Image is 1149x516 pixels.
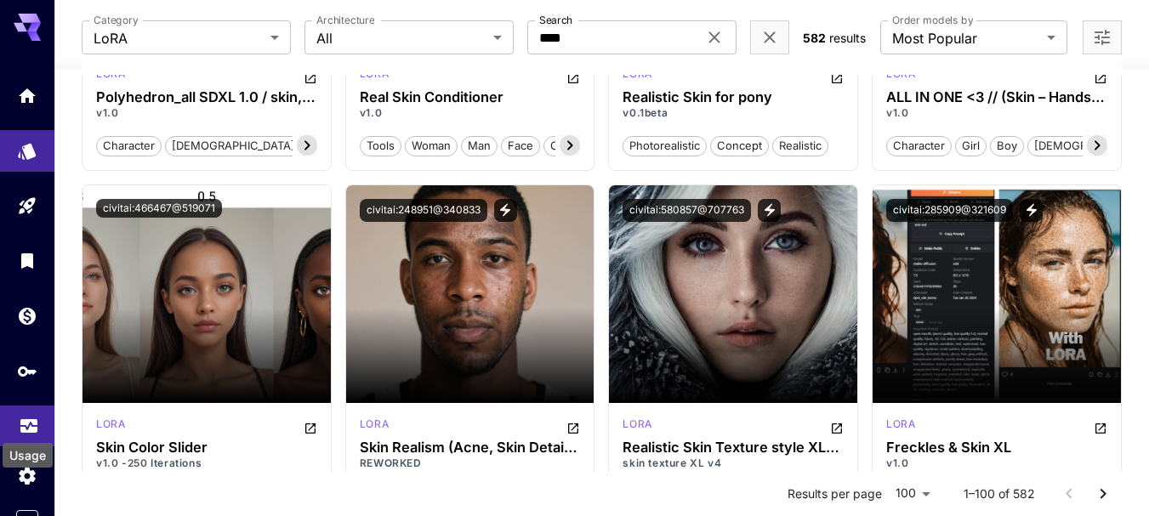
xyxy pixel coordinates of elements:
h3: Skin Color Slider [96,439,317,456]
p: v0.1beta [623,105,844,121]
p: lora [360,417,389,432]
h3: ALL IN ONE <3 // (Skin – Hands – Eyes) by Polyhedron [886,89,1107,105]
span: girl [956,138,986,155]
button: camera [543,134,598,156]
div: SDXL 1.0 [360,417,389,437]
button: character [886,134,952,156]
span: 582 [803,31,826,45]
p: lora [623,417,651,432]
span: photorealistic [623,138,706,155]
p: lora [96,417,125,432]
h3: Realistic Skin Texture style XL (Detailed Skin) + SD1.5 + Flux1D [623,439,844,456]
div: Pony [623,66,651,87]
span: results [829,31,866,45]
span: woman [406,138,457,155]
p: v1.0 -250 Iterations [96,456,317,471]
span: Most Popular [892,28,1040,48]
span: [DEMOGRAPHIC_DATA] [166,138,301,155]
button: man [461,134,498,156]
div: Usage [19,411,39,432]
div: Library [17,250,37,271]
p: skin texture XL v4 [623,456,844,471]
div: Settings [17,465,37,486]
button: civitai:285909@321609 [886,199,1013,222]
button: girl [955,134,987,156]
span: character [97,138,161,155]
span: boy [991,138,1023,155]
span: LoRA [94,28,264,48]
label: Category [94,13,139,27]
button: character [96,134,162,156]
button: face [501,134,540,156]
button: View trigger words [1020,199,1043,222]
div: Models [17,140,37,162]
span: All [316,28,486,48]
button: Open in CivitAI [1094,66,1107,87]
div: SDXL 1.0 [623,417,651,437]
div: 100 [889,481,936,506]
p: REWORKED [360,456,581,471]
button: realistic [772,134,828,156]
button: concept [710,134,769,156]
div: SDXL 1.0 [96,66,125,87]
label: Architecture [316,13,374,27]
label: Search [539,13,572,27]
div: API Keys [17,360,37,382]
span: character [887,138,951,155]
button: Open in CivitAI [1094,417,1107,437]
span: realistic [773,138,828,155]
button: Open in CivitAI [830,417,844,437]
h3: Realistic Skin for pony [623,89,844,105]
h3: Real Skin Conditioner [360,89,581,105]
span: concept [711,138,768,155]
label: Order models by [892,13,973,27]
p: v1.0 [360,105,581,121]
div: Usage [3,443,53,468]
button: Open in CivitAI [566,66,580,87]
span: man [462,138,497,155]
button: tools [360,134,401,156]
div: SD 1.5 [886,66,915,87]
p: v1.0 [886,456,1107,471]
p: v1.0 [96,105,317,121]
p: 1–100 of 582 [964,485,1035,502]
h3: Skin Realism (Acne, Skin Details, Imperfections) SDXL [360,439,581,456]
button: civitai:580857@707763 [623,199,751,222]
div: Pony [96,417,125,437]
button: Open in CivitAI [566,417,580,437]
button: Open more filters [1092,27,1112,48]
div: Playground [17,196,37,217]
p: v1.0 [886,105,1107,121]
div: Home [17,85,37,106]
button: View trigger words [758,199,781,222]
button: woman [405,134,458,156]
div: SDXL 1.0 [886,417,915,437]
p: Results per page [788,485,882,502]
button: Clear filters (1) [759,27,780,48]
button: Open in CivitAI [304,66,317,87]
button: View trigger words [494,199,517,222]
p: lora [886,417,915,432]
button: [DEMOGRAPHIC_DATA] [165,134,302,156]
span: tools [361,138,401,155]
button: civitai:248951@340833 [360,199,487,222]
button: Open in CivitAI [304,417,317,437]
button: Go to next page [1086,477,1120,511]
button: photorealistic [623,134,707,156]
span: camera [544,138,597,155]
span: face [502,138,539,155]
button: boy [990,134,1024,156]
div: SD 1.5 [360,66,389,87]
button: Open in CivitAI [830,66,844,87]
h3: Freckles & Skin XL [886,439,1107,456]
div: Wallet [17,300,37,321]
h3: Polyhedron_all SDXL 1.0 / skin, hands, eyes (m/f) [96,89,317,105]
